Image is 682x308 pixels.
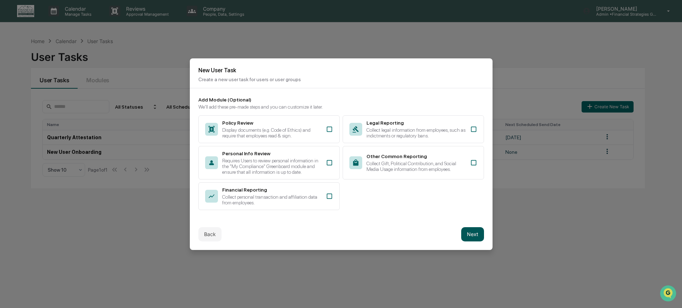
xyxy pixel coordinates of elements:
span: Preclearance [14,90,46,97]
div: Requires Users to review personal information in the "My Compliance" Greenboard module and ensure... [222,158,322,175]
div: Start new chat [24,54,117,62]
div: Collect personal transaction and affiliation data from employees. [222,194,322,205]
div: Financial Reporting [222,187,322,193]
a: Powered byPylon [50,120,86,126]
div: Personal Info Review [222,151,322,156]
div: 🗄️ [52,90,57,96]
div: Policy Review [222,120,322,126]
p: How can we help? [7,15,130,26]
div: We're available if you need us! [24,62,90,67]
div: We'll add these pre-made steps and you can customize it later. [198,104,484,110]
a: 🔎Data Lookup [4,100,48,113]
div: Collect legal information from employees, such as indictments or regulatory bans. [366,127,466,139]
div: 🖐️ [7,90,13,96]
button: Back [198,227,222,241]
div: Legal Reporting [366,120,466,126]
span: Attestations [59,90,88,97]
a: 🖐️Preclearance [4,87,49,100]
span: Pylon [71,121,86,126]
iframe: Open customer support [659,284,678,304]
div: 🔎 [7,104,13,110]
img: 1746055101610-c473b297-6a78-478c-a979-82029cc54cd1 [7,54,20,67]
div: Collect Gift, Political Contribution, and Social Media Usage information from employees. [366,161,466,172]
button: Start new chat [121,57,130,65]
div: Other Common Reporting [366,153,466,159]
span: Data Lookup [14,103,45,110]
p: Create a new user task for users or user groups [198,77,484,82]
a: 🗄️Attestations [49,87,91,100]
div: Display documents (e.g. Code of Ethics) and require that employees read & sign. [222,127,322,139]
div: Add Module (Optional) [198,97,484,103]
h2: New User Task [198,67,484,74]
button: Next [461,227,484,241]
